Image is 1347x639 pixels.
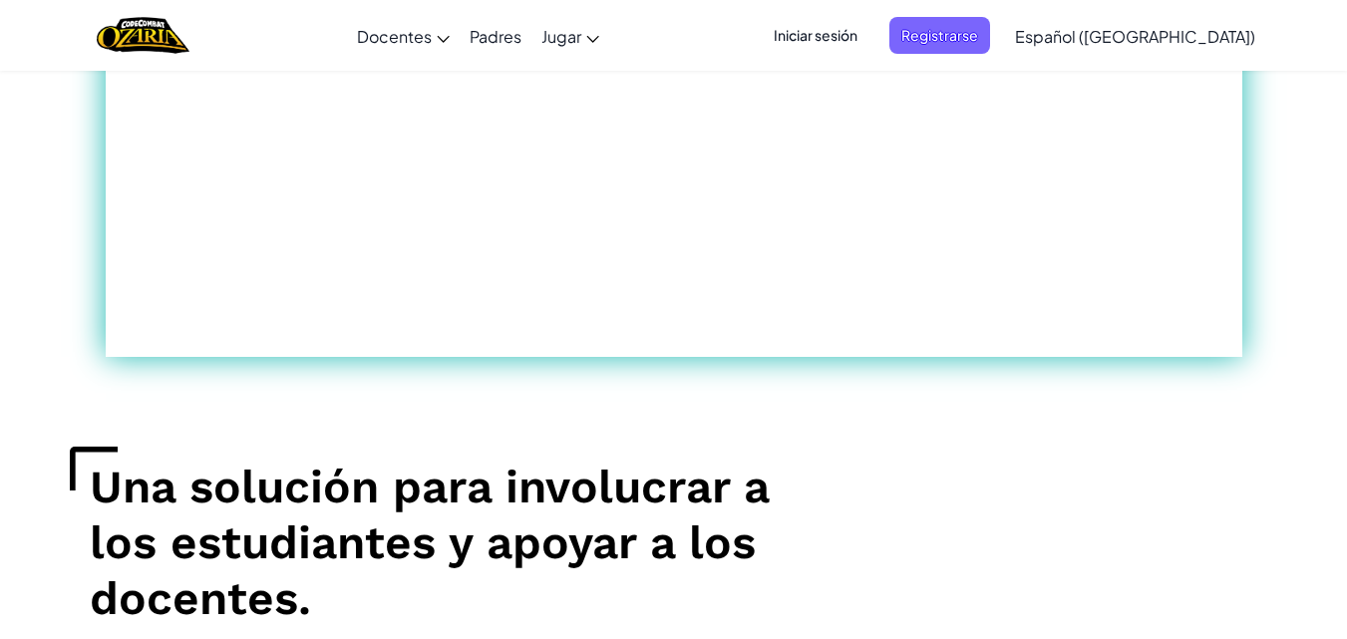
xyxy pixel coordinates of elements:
[97,15,189,56] img: Hogar
[1005,9,1265,63] a: Español ([GEOGRAPHIC_DATA])
[1015,26,1255,47] font: Español ([GEOGRAPHIC_DATA])
[889,17,990,54] button: Registrarse
[541,26,581,47] font: Jugar
[901,26,978,44] font: Registrarse
[531,9,609,63] a: Jugar
[347,9,460,63] a: Docentes
[470,26,521,47] font: Padres
[97,15,189,56] a: Logotipo de Ozaria de CodeCombat
[90,460,769,625] font: Una solución para involucrar a los estudiantes y apoyar a los docentes.
[762,17,869,54] button: Iniciar sesión
[460,9,531,63] a: Padres
[774,26,857,44] font: Iniciar sesión
[357,26,432,47] font: Docentes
